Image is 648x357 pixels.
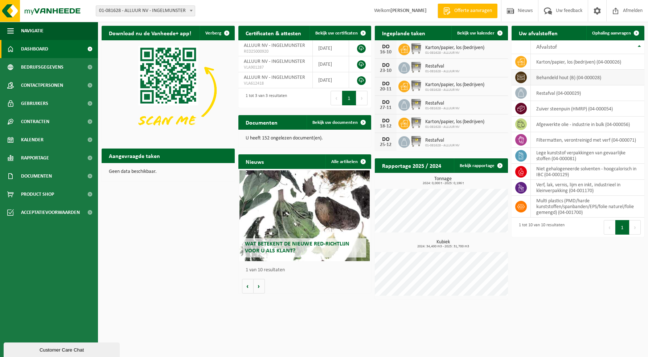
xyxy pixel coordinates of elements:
div: 25-12 [378,142,393,147]
a: Offerte aanvragen [438,4,497,18]
span: Documenten [21,167,52,185]
td: restafval (04-000029) [531,85,645,101]
span: Product Shop [21,185,54,203]
div: 1 tot 10 van 10 resultaten [515,219,565,235]
button: Volgende [254,279,265,293]
span: Karton/papier, los (bedrijven) [425,119,484,125]
a: Alle artikelen [325,154,370,169]
a: Bekijk uw kalender [451,26,507,40]
td: behandeld hout (B) (04-000028) [531,70,645,85]
button: Next [356,91,368,105]
h2: Ingeplande taken [375,26,432,40]
span: 01-081628 - ALLUUR NV - INGELMUNSTER [96,5,195,16]
span: Ophaling aanvragen [592,31,631,36]
div: DO [378,62,393,68]
iframe: chat widget [4,341,121,357]
p: U heeft 152 ongelezen document(en). [246,136,364,141]
span: Acceptatievoorwaarden [21,203,80,222]
span: 01-081628 - ALLUUR NV [425,143,460,148]
span: 01-081628 - ALLUUR NV - INGELMUNSTER [96,6,195,16]
span: ALLUUR NV - INGELMUNSTER [244,43,305,48]
span: VLA901287 [244,65,307,70]
h3: Tonnage [378,177,508,185]
span: Kalender [21,131,44,149]
button: Vorige [242,279,254,293]
img: WB-1100-GAL-GY-02 [410,117,422,129]
span: 01-081628 - ALLUUR NV [425,51,484,55]
h2: Download nu de Vanheede+ app! [102,26,198,40]
button: Verberg [200,26,234,40]
td: multi plastics (PMD/harde kunststoffen/spanbanden/EPS/folie naturel/folie gemengd) (04-001700) [531,196,645,218]
img: WB-1100-GAL-GY-02 [410,98,422,110]
span: Bedrijfsgegevens [21,58,63,76]
span: Karton/papier, los (bedrijven) [425,82,484,88]
span: Bekijk uw certificaten [315,31,358,36]
span: 01-081628 - ALLUUR NV [425,88,484,92]
span: Navigatie [21,22,44,40]
strong: [PERSON_NAME] [390,8,427,13]
div: DO [378,100,393,105]
span: Gebruikers [21,94,48,113]
td: [DATE] [313,40,349,56]
span: Restafval [425,64,460,69]
span: Bekijk uw documenten [312,120,358,125]
span: Rapportage [21,149,49,167]
button: Previous [331,91,342,105]
span: Karton/papier, los (bedrijven) [425,45,484,51]
td: verf, lak, vernis, lijm en inkt, industrieel in kleinverpakking (04-001170) [531,180,645,196]
h2: Nieuws [238,154,271,169]
a: Bekijk rapportage [454,158,507,173]
td: afgewerkte olie - industrie in bulk (04-000056) [531,117,645,132]
span: Restafval [425,138,460,143]
img: WB-1100-GAL-GY-02 [410,42,422,55]
div: 1 tot 3 van 3 resultaten [242,90,287,106]
div: DO [378,44,393,50]
span: Restafval [425,101,460,106]
td: zuiver steenpuin (HMRP) (04-000054) [531,101,645,117]
a: Bekijk uw documenten [307,115,370,130]
div: DO [378,137,393,142]
button: Next [629,220,641,235]
h2: Rapportage 2025 / 2024 [375,158,448,173]
span: 2024: 34,400 m3 - 2025: 31,700 m3 [378,245,508,248]
span: ALLUUR NV - INGELMUNSTER [244,59,305,64]
h2: Aangevraagde taken [102,149,167,163]
span: 01-081628 - ALLUUR NV [425,106,460,111]
div: 18-12 [378,124,393,129]
span: VLA612418 [244,81,307,86]
button: Previous [604,220,615,235]
td: niet gehalogeneerde solventen - hoogcalorisch in IBC (04-000129) [531,164,645,180]
div: 23-10 [378,68,393,73]
span: 01-081628 - ALLUUR NV [425,125,484,129]
p: 1 van 10 resultaten [246,268,368,273]
span: 2024: 0,000 t - 2025: 0,196 t [378,182,508,185]
div: DO [378,118,393,124]
div: 20-11 [378,87,393,92]
span: Dashboard [21,40,48,58]
h2: Certificaten & attesten [238,26,308,40]
td: [DATE] [313,56,349,72]
span: RED25000920 [244,49,307,54]
span: Contactpersonen [21,76,63,94]
h3: Kubiek [378,240,508,248]
img: WB-1100-GAL-GY-02 [410,80,422,92]
span: Contracten [21,113,49,131]
span: Wat betekent de nieuwe RED-richtlijn voor u als klant? [245,241,349,254]
div: DO [378,81,393,87]
img: WB-1100-GAL-GY-02 [410,61,422,73]
span: 01-081628 - ALLUUR NV [425,69,460,74]
span: ALLUUR NV - INGELMUNSTER [244,75,305,80]
div: 16-10 [378,50,393,55]
span: Verberg [205,31,221,36]
div: 27-11 [378,105,393,110]
a: Ophaling aanvragen [586,26,644,40]
td: lege kunststof verpakkingen van gevaarlijke stoffen (04-000081) [531,148,645,164]
a: Bekijk uw certificaten [309,26,370,40]
td: karton/papier, los (bedrijven) (04-000026) [531,54,645,70]
button: 1 [615,220,629,235]
span: Offerte aanvragen [452,7,494,15]
a: Wat betekent de nieuwe RED-richtlijn voor u als klant? [239,170,370,261]
img: WB-1100-GAL-GY-02 [410,135,422,147]
button: 1 [342,91,356,105]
